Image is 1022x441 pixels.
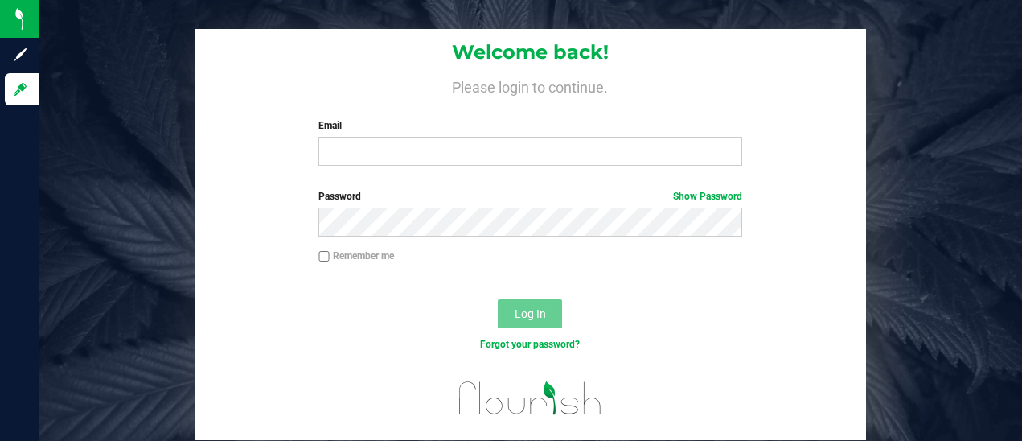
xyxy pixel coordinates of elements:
[195,42,866,63] h1: Welcome back!
[12,47,28,63] inline-svg: Sign up
[318,191,361,202] span: Password
[318,118,742,133] label: Email
[515,307,546,320] span: Log In
[318,249,394,263] label: Remember me
[446,369,614,427] img: flourish_logo.svg
[195,76,866,96] h4: Please login to continue.
[318,251,330,262] input: Remember me
[12,81,28,97] inline-svg: Log in
[673,191,742,202] a: Show Password
[480,339,580,350] a: Forgot your password?
[498,299,562,328] button: Log In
